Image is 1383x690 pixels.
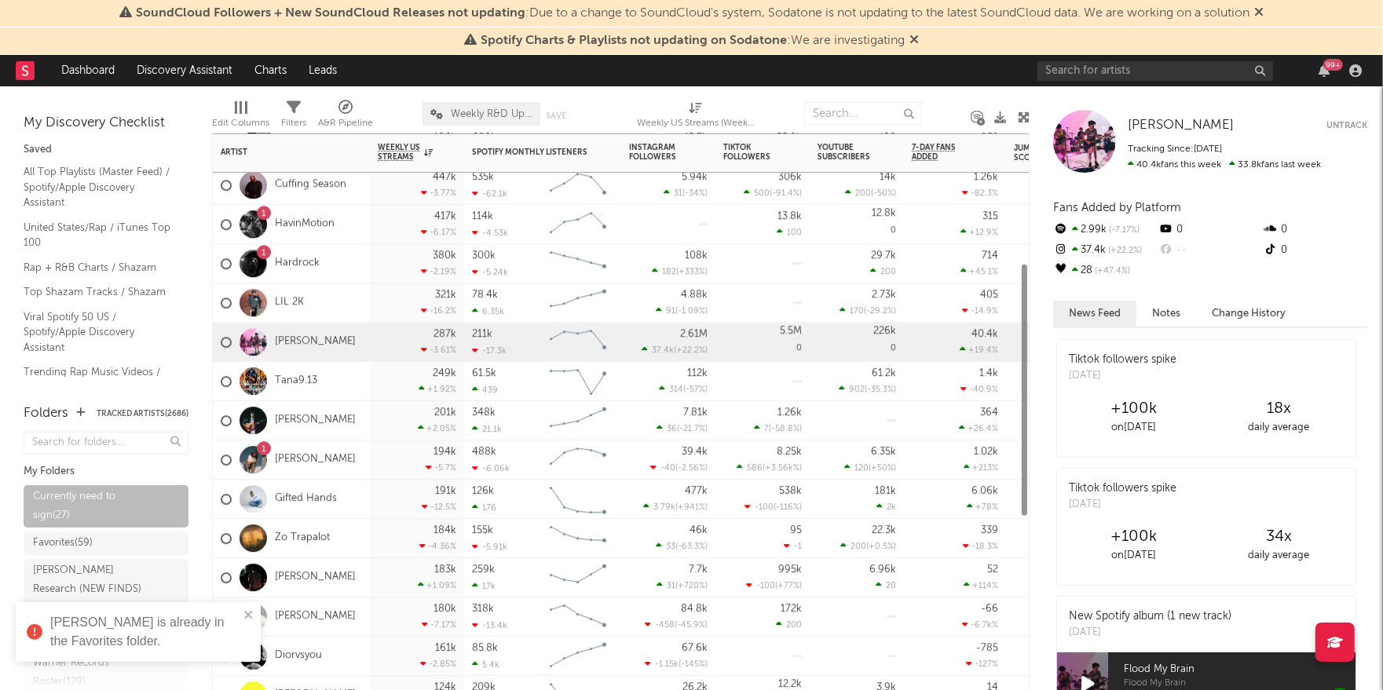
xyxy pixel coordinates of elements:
svg: Chart title [543,558,613,597]
div: -7.17 % [422,620,456,630]
div: -5.24k [472,267,508,277]
div: -4.53k [472,228,508,238]
span: -1 [794,543,802,552]
div: 535k [472,172,494,182]
span: +0.5 % [869,543,894,552]
div: Saved [24,141,188,159]
div: 14k [880,172,896,182]
a: Discovery Assistant [126,55,243,86]
span: -45.9 % [677,622,705,630]
a: [PERSON_NAME] [275,453,356,466]
span: 91 [666,308,675,316]
div: YouTube Subscribers [818,143,873,162]
div: 7.7k [689,564,708,575]
div: 1.26k [974,172,998,182]
div: -3.61 % [421,345,456,356]
span: +47.4 % [1092,267,1130,276]
div: 65.6 [1014,568,1077,587]
span: 37.4k [652,347,674,356]
div: 300k [472,250,496,261]
div: 39.4k [682,447,708,457]
input: Search... [804,102,922,126]
span: -1.09 % [678,308,705,316]
div: ( ) [745,502,802,513]
div: 191k [435,486,456,496]
div: ( ) [643,502,708,513]
div: A&R Pipeline [318,94,373,140]
span: 2k [887,504,896,513]
span: -57 % [686,386,705,395]
span: 33.8k fans last week [1128,160,1321,170]
div: 112k [687,368,708,378]
a: Viral Spotify 50 US / Spotify/Apple Discovery Assistant [24,308,173,356]
div: 88.7 [1014,411,1077,430]
div: [DATE] [1069,497,1176,513]
span: Tracking Since: [DATE] [1128,144,1222,154]
div: -5.7 % [426,463,456,473]
span: 20 [886,582,896,591]
input: Search for artists [1037,61,1273,81]
span: 902 [849,386,865,395]
span: +22.2 % [1106,246,1142,255]
div: 0 [1263,240,1367,261]
svg: Chart title [543,597,613,637]
span: -100 [755,504,774,513]
div: +45.1 % [960,267,998,277]
div: 447k [433,172,456,182]
span: Weekly R&D Updates [451,109,532,119]
div: 201k [434,407,456,418]
div: 78.4k [472,290,498,300]
div: 2.99k [1053,220,1158,240]
div: +26.4 % [959,424,998,434]
div: Spotify Monthly Listeners [472,148,590,157]
div: 22.3k [872,525,896,535]
div: daily average [1206,418,1352,437]
div: Jump Score [1014,144,1053,162]
a: Trending Rap Music Videos / YouTube [24,363,173,396]
span: +941 % [678,504,705,513]
svg: Chart title [543,362,613,401]
div: 71.9 [1014,215,1077,234]
div: 34 x [1206,528,1352,546]
svg: Chart title [543,205,613,244]
a: Rap + R&B Charts / Shazam [24,259,173,276]
div: 12.8k [872,208,896,218]
a: United States/Rap / iTunes Top 100 [24,219,173,251]
svg: Chart title [543,401,613,440]
a: LIL 2K [275,296,304,309]
div: +100k [1061,400,1206,418]
span: -91.4 % [772,190,799,199]
div: 0 [1158,220,1262,240]
button: Tracked Artists(2686) [97,410,188,418]
svg: Chart title [543,283,613,323]
button: 99+ [1319,64,1330,77]
div: -17.3k [472,345,507,356]
div: 488k [472,447,496,457]
div: 83.7 [1014,176,1077,195]
span: -116 % [776,504,799,513]
div: Favorites ( 59 ) [33,534,93,553]
button: close [243,608,254,623]
button: Untrack [1326,118,1367,133]
a: Dashboard [50,55,126,86]
svg: Chart title [543,323,613,362]
svg: Chart title [543,519,613,558]
div: 339 [981,525,998,535]
span: : We are investigating [481,35,905,47]
div: ( ) [754,424,802,434]
div: 126k [472,486,494,496]
div: ( ) [844,463,896,473]
div: -6.7k % [962,620,998,630]
a: Gifted Hands [275,492,337,506]
div: -- [1158,240,1262,261]
div: 405 [980,290,998,300]
div: ( ) [840,306,896,316]
span: 120 [854,465,869,473]
span: -40 [660,465,675,473]
div: 161k [435,643,456,653]
a: [PERSON_NAME] Research (NEW FINDS)(1275) [24,559,188,620]
div: ( ) [659,385,708,395]
div: 176 [472,502,496,513]
div: +78 % [967,502,998,513]
div: -12.5 % [422,502,456,513]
